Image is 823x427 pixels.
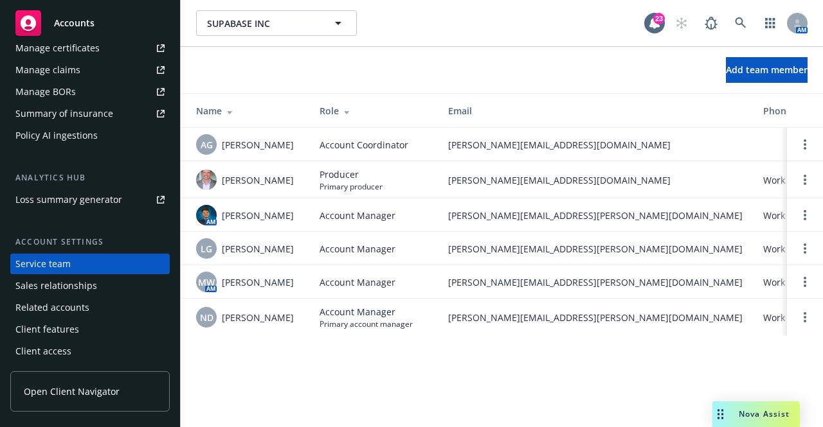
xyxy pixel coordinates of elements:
[10,103,170,124] a: Summary of insurance
[222,311,294,324] span: [PERSON_NAME]
[15,103,113,124] div: Summary of insurance
[200,311,213,324] span: ND
[196,205,217,225] img: photo
[320,181,383,192] span: Primary producer
[10,275,170,296] a: Sales relationships
[196,104,299,118] div: Name
[15,341,71,362] div: Client access
[10,254,170,274] a: Service team
[15,60,80,80] div: Manage claims
[448,104,743,118] div: Email
[10,171,170,184] div: Analytics hub
[222,242,294,256] span: [PERSON_NAME]
[448,275,743,289] span: [PERSON_NAME][EMAIL_ADDRESS][PERSON_NAME][DOMAIN_NAME]
[320,318,413,329] span: Primary account manager
[15,38,100,58] div: Manage certificates
[15,319,79,340] div: Client features
[10,236,170,248] div: Account settings
[320,104,428,118] div: Role
[15,275,97,296] div: Sales relationships
[222,138,294,152] span: [PERSON_NAME]
[797,172,813,187] a: Open options
[10,38,170,58] a: Manage certificates
[448,173,743,187] span: [PERSON_NAME][EMAIL_ADDRESS][DOMAIN_NAME]
[198,275,215,289] span: MW
[222,209,294,222] span: [PERSON_NAME]
[712,401,728,427] div: Drag to move
[24,385,120,398] span: Open Client Navigator
[15,297,89,318] div: Related accounts
[15,125,98,146] div: Policy AI ingestions
[196,10,357,36] button: SUPABASE INC
[10,82,170,102] a: Manage BORs
[201,138,213,152] span: AG
[698,10,724,36] a: Report a Bug
[320,305,413,318] span: Account Manager
[222,173,294,187] span: [PERSON_NAME]
[54,18,95,28] span: Accounts
[320,275,395,289] span: Account Manager
[15,189,122,210] div: Loss summary generator
[712,401,800,427] button: Nova Assist
[448,138,743,152] span: [PERSON_NAME][EMAIL_ADDRESS][DOMAIN_NAME]
[726,57,808,83] button: Add team member
[15,82,76,102] div: Manage BORs
[222,275,294,289] span: [PERSON_NAME]
[726,64,808,76] span: Add team member
[10,189,170,210] a: Loss summary generator
[15,254,71,274] div: Service team
[669,10,694,36] a: Start snowing
[797,241,813,256] a: Open options
[797,309,813,325] a: Open options
[448,311,743,324] span: [PERSON_NAME][EMAIL_ADDRESS][PERSON_NAME][DOMAIN_NAME]
[797,137,813,152] a: Open options
[320,168,383,181] span: Producer
[797,207,813,223] a: Open options
[196,170,217,190] img: photo
[10,341,170,362] a: Client access
[757,10,783,36] a: Switch app
[653,13,665,24] div: 23
[320,138,408,152] span: Account Coordinator
[10,60,170,80] a: Manage claims
[739,408,790,419] span: Nova Assist
[320,209,395,222] span: Account Manager
[10,319,170,340] a: Client features
[797,274,813,290] a: Open options
[10,5,170,41] a: Accounts
[320,242,395,256] span: Account Manager
[448,209,743,222] span: [PERSON_NAME][EMAIL_ADDRESS][PERSON_NAME][DOMAIN_NAME]
[448,242,743,256] span: [PERSON_NAME][EMAIL_ADDRESS][PERSON_NAME][DOMAIN_NAME]
[10,125,170,146] a: Policy AI ingestions
[10,297,170,318] a: Related accounts
[728,10,754,36] a: Search
[207,17,318,30] span: SUPABASE INC
[201,242,212,256] span: LG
